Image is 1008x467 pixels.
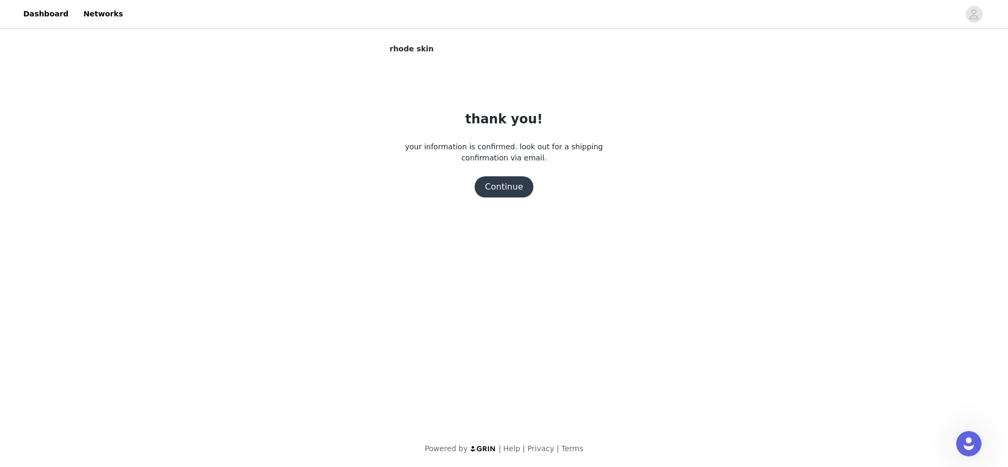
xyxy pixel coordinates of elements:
[503,444,520,453] a: Help
[77,2,129,26] a: Networks
[465,110,542,129] h1: thank you!
[969,6,979,23] div: avatar
[470,445,496,452] img: logo
[498,444,501,453] span: |
[17,2,75,26] a: Dashboard
[425,444,468,453] span: Powered by
[475,176,534,197] button: Continue
[557,444,559,453] span: |
[390,141,619,164] p: your information is confirmed. look out for a shipping confirmation via email.
[561,444,583,453] a: Terms
[522,444,525,453] span: |
[956,431,982,456] iframe: Intercom live chat
[390,43,434,55] span: rhode skin
[528,444,555,453] a: Privacy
